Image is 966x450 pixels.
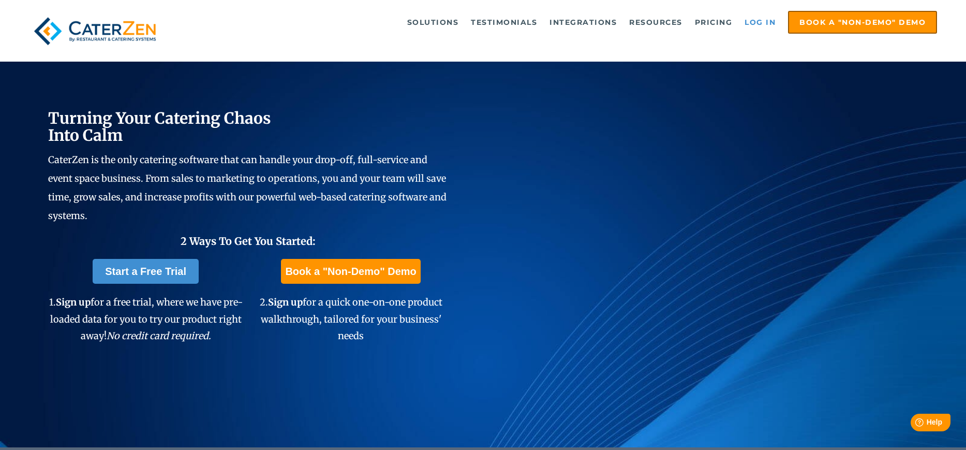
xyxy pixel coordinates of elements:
[93,259,199,284] a: Start a Free Trial
[268,296,303,308] span: Sign up
[624,12,688,33] a: Resources
[107,330,211,342] em: No credit card required.
[48,154,447,222] span: CaterZen is the only catering software that can handle your drop-off, full-service and event spac...
[739,12,781,33] a: Log in
[56,296,91,308] span: Sign up
[29,11,161,51] img: caterzen
[184,11,937,34] div: Navigation Menu
[544,12,622,33] a: Integrations
[788,11,937,34] a: Book a "Non-Demo" Demo
[48,108,271,145] span: Turning Your Catering Chaos Into Calm
[402,12,464,33] a: Solutions
[181,235,316,248] span: 2 Ways To Get You Started:
[281,259,420,284] a: Book a "Non-Demo" Demo
[874,410,955,439] iframe: Help widget launcher
[466,12,542,33] a: Testimonials
[260,296,442,342] span: 2. for a quick one-on-one product walkthrough, tailored for your business' needs
[49,296,243,342] span: 1. for a free trial, where we have pre-loaded data for you to try our product right away!
[690,12,738,33] a: Pricing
